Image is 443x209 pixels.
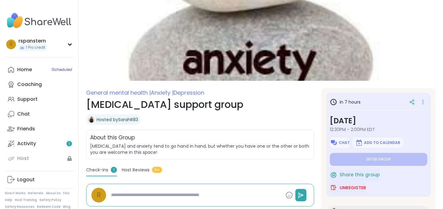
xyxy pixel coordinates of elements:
a: Host [5,151,74,166]
a: How It Works [5,191,26,195]
div: Home [17,66,32,73]
span: 5+ [152,167,162,173]
a: Host Training [15,198,37,202]
span: Enter group [366,157,391,162]
span: 12:30PM - 2:00PM EDT [330,126,427,133]
span: Share this group [340,171,380,178]
div: Host [17,155,29,162]
a: Help [5,198,12,202]
a: Friends [5,121,74,136]
span: 1 [111,167,117,173]
div: rspanstern [18,38,46,44]
button: Share this group [330,168,380,181]
span: 1 Scheduled [51,67,72,72]
img: ShareWell Logomark [330,139,337,146]
div: Coaching [17,81,42,88]
a: Coaching [5,77,74,92]
a: Referrals [28,191,43,195]
a: Home1Scheduled [5,62,74,77]
h3: [DATE] [330,115,427,126]
span: 1 [69,141,70,146]
img: ShareWell Nav Logo [5,10,74,31]
img: ShareWell Logomark [330,171,337,178]
img: ShareWell Logomark [355,139,363,146]
a: Redeem Code [37,205,61,209]
span: 1 Pro credit [26,45,45,50]
div: Support [17,96,38,103]
div: Chat [17,111,30,117]
div: Friends [17,125,35,132]
button: Unregister [330,181,366,194]
span: [MEDICAL_DATA] and anxiety tend to go hand in hand, but whether you have one or the other or both... [90,143,310,155]
div: Logout [17,176,35,183]
span: Anxiety | [151,89,174,96]
span: Unregister [340,185,366,191]
a: About Us [46,191,61,195]
button: Enter group [330,153,427,166]
a: Chat [5,107,74,121]
span: Check-ins [86,167,108,173]
a: Blog [63,205,70,209]
a: Hosted bySarahR83 [97,117,138,123]
button: Chat [330,137,350,148]
span: Depression [174,89,204,96]
img: ShareWell Logomark [330,184,337,191]
button: Add to Calendar [352,137,403,148]
span: Host Reviews [122,167,150,173]
a: Safety Resources [5,205,34,209]
a: Logout [5,172,74,187]
span: Chat [339,140,350,145]
h1: [MEDICAL_DATA] support group [86,97,314,112]
span: r [97,190,101,200]
span: General mental health | [86,89,151,96]
a: Activity1 [5,136,74,151]
h3: in 7 hours [330,98,361,106]
h2: About this Group [90,134,135,142]
span: Add to Calendar [364,140,400,145]
div: Activity [17,140,36,147]
a: Support [5,92,74,107]
img: SarahR83 [88,117,94,123]
span: r [10,40,13,48]
a: Safety Policy [39,198,61,202]
a: FAQ [63,191,70,195]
